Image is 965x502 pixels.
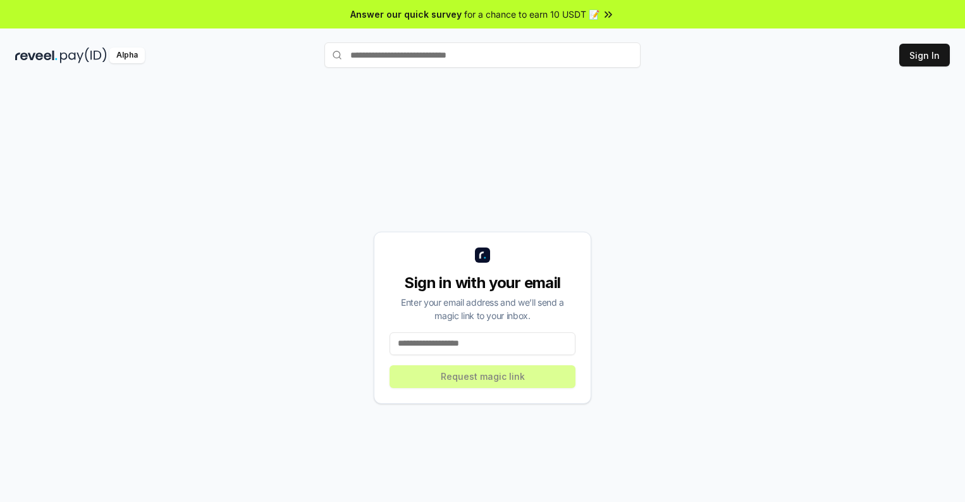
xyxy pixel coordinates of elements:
[15,47,58,63] img: reveel_dark
[464,8,599,21] span: for a chance to earn 10 USDT 📝
[350,8,462,21] span: Answer our quick survey
[899,44,950,66] button: Sign In
[475,248,490,263] img: logo_small
[390,296,575,322] div: Enter your email address and we’ll send a magic link to your inbox.
[60,47,107,63] img: pay_id
[109,47,145,63] div: Alpha
[390,273,575,293] div: Sign in with your email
